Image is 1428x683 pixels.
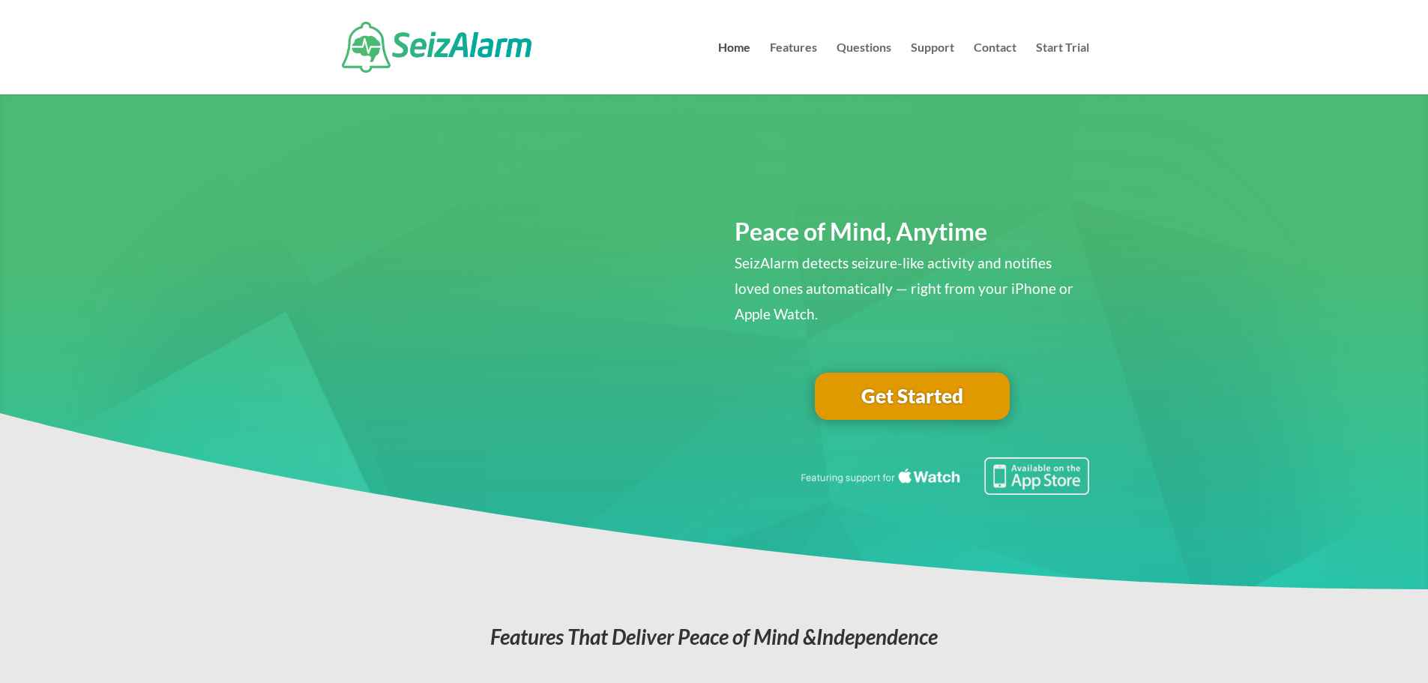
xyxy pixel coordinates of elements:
[718,42,750,94] a: Home
[815,373,1010,421] a: Get Started
[837,42,891,94] a: Questions
[735,217,987,246] span: Peace of Mind, Anytime
[798,457,1089,495] img: Seizure detection available in the Apple App Store.
[342,22,531,73] img: SeizAlarm
[816,624,938,649] span: Independence
[974,42,1016,94] a: Contact
[490,624,938,649] em: Features That Deliver Peace of Mind &
[798,481,1089,498] a: Featuring seizure detection support for the Apple Watch
[770,42,817,94] a: Features
[911,42,954,94] a: Support
[735,254,1073,322] span: SeizAlarm detects seizure-like activity and notifies loved ones automatically — right from your i...
[1036,42,1089,94] a: Start Trial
